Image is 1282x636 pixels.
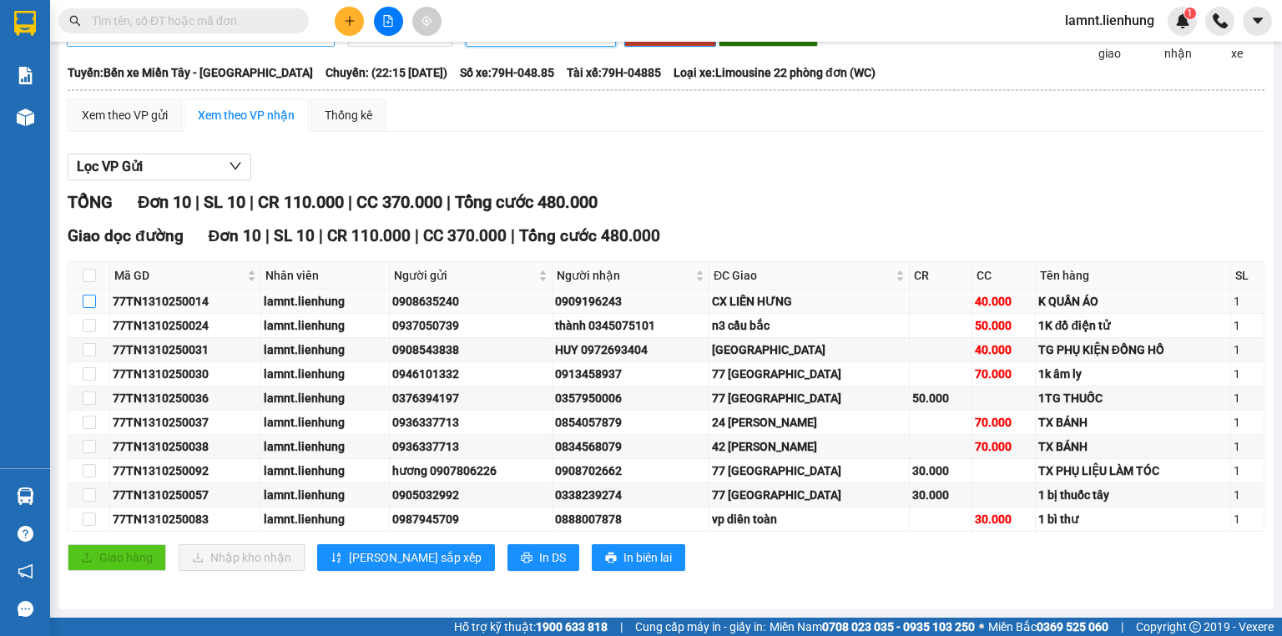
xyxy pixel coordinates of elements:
div: 77TN1310250057 [113,486,258,504]
img: logo-vxr [14,11,36,36]
div: 1 [1234,292,1261,310]
div: 1 bì thư [1038,510,1228,528]
th: CC [972,262,1036,290]
button: file-add [374,7,403,36]
img: warehouse-icon [17,109,34,126]
th: Nhân viên [261,262,390,290]
span: printer [605,552,617,565]
th: CR [910,262,973,290]
div: 77TN1310250083 [113,510,258,528]
div: CX LIÊN HƯNG [712,292,906,310]
div: 77 [GEOGRAPHIC_DATA] [712,365,906,383]
div: 0908543838 [392,341,549,359]
span: sort-ascending [331,552,342,565]
button: plus [335,7,364,36]
div: lamnt.lienhung [264,437,386,456]
span: | [415,226,419,245]
button: Lọc VP Gửi [68,154,251,180]
td: 77TN1310250057 [110,483,261,507]
span: TỔNG [68,192,113,212]
div: TG PHỤ KIỆN ĐỒNG HỒ [1038,341,1228,359]
span: CC 370.000 [356,192,442,212]
span: copyright [1189,621,1201,633]
span: Tài xế: 79H-04885 [567,63,661,82]
div: 0987945709 [392,510,549,528]
div: vp diên toàn [712,510,906,528]
div: 24 [PERSON_NAME] [712,413,906,432]
div: 1TG THUỐC [1038,389,1228,407]
div: 0908702662 [555,462,706,480]
div: 1 bị thuốc tây [1038,486,1228,504]
div: 77TN1310250014 [113,292,258,310]
div: Xem theo VP gửi [82,106,168,124]
span: | [348,192,352,212]
strong: 0369 525 060 [1037,620,1108,633]
div: 0936337713 [392,437,549,456]
div: lamnt.lienhung [264,510,386,528]
span: Lọc VP Gửi [77,156,143,177]
div: lamnt.lienhung [264,365,386,383]
div: thành 0345075101 [555,316,706,335]
th: Tên hàng [1036,262,1231,290]
span: notification [18,563,33,579]
div: lamnt.lienhung [264,316,386,335]
div: hương 0907806226 [392,462,549,480]
div: n3 cầu bắc [712,316,906,335]
span: Kho nhận [1158,26,1199,63]
div: 77TN1310250037 [113,413,258,432]
button: printerIn DS [507,544,579,571]
span: | [250,192,254,212]
span: Trên xe [1224,26,1265,63]
span: CR 110.000 [258,192,344,212]
div: 50.000 [912,389,970,407]
span: Người nhận [557,266,692,285]
span: message [18,601,33,617]
span: lamnt.lienhung [1052,10,1168,31]
span: | [447,192,451,212]
div: K QUẦN ÁO [1038,292,1228,310]
div: 0937050739 [392,316,549,335]
button: uploadGiao hàng [68,544,166,571]
span: SL 10 [274,226,315,245]
span: ⚪️ [979,623,984,630]
span: Miền Nam [770,618,975,636]
button: sort-ascending[PERSON_NAME] sắp xếp [317,544,495,571]
th: SL [1231,262,1264,290]
img: phone-icon [1213,13,1228,28]
td: 77TN1310250037 [110,411,261,435]
div: HUY 0972693404 [555,341,706,359]
span: question-circle [18,526,33,542]
div: 0909196243 [555,292,706,310]
span: Cung cấp máy in - giấy in: [635,618,765,636]
div: 30.000 [912,462,970,480]
td: 77TN1310250031 [110,338,261,362]
span: | [620,618,623,636]
span: [PERSON_NAME] sắp xếp [349,548,482,567]
div: 77 [GEOGRAPHIC_DATA] [712,486,906,504]
div: 77TN1310250024 [113,316,258,335]
div: 77TN1310250036 [113,389,258,407]
td: 77TN1310250083 [110,507,261,532]
div: 70.000 [975,365,1032,383]
div: 77TN1310250030 [113,365,258,383]
span: aim [421,15,432,27]
div: 0913458937 [555,365,706,383]
div: Thống kê [325,106,372,124]
div: 1 [1234,462,1261,480]
span: ĐC Giao [714,266,892,285]
div: 0338239274 [555,486,706,504]
div: 50.000 [975,316,1032,335]
div: 30.000 [912,486,970,504]
div: 42 [PERSON_NAME] [712,437,906,456]
b: Tuyến: Bến xe Miền Tây - [GEOGRAPHIC_DATA] [68,66,313,79]
div: 1 [1234,486,1261,504]
span: Đơn 10 [209,226,262,245]
div: 1K đồ điện tử [1038,316,1228,335]
span: Miền Bắc [988,618,1108,636]
span: Loại xe: Limousine 22 phòng đơn (WC) [674,63,876,82]
span: Mã GD [114,266,244,285]
div: TX BÁNH [1038,413,1228,432]
span: | [511,226,515,245]
div: 40.000 [975,341,1032,359]
div: 40.000 [975,292,1032,310]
